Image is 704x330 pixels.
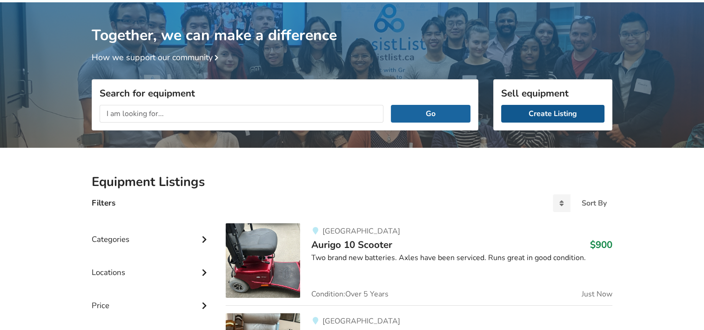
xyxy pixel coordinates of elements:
[92,249,211,282] div: Locations
[501,105,604,123] a: Create Listing
[100,105,383,123] input: I am looking for...
[322,316,400,326] span: [GEOGRAPHIC_DATA]
[322,226,400,236] span: [GEOGRAPHIC_DATA]
[92,198,115,208] h4: Filters
[311,290,389,298] span: Condition: Over 5 Years
[92,2,612,45] h1: Together, we can make a difference
[92,52,222,63] a: How we support our community
[100,87,470,99] h3: Search for equipment
[501,87,604,99] h3: Sell equipment
[226,223,300,298] img: mobility-aurigo 10 scooter
[582,199,607,207] div: Sort By
[582,290,612,298] span: Just Now
[311,253,612,263] div: Two brand new batteries. Axles have been serviced. Runs great in good condition.
[391,105,470,123] button: Go
[311,238,392,251] span: Aurigo 10 Scooter
[226,223,612,305] a: mobility-aurigo 10 scooter[GEOGRAPHIC_DATA]Aurigo 10 Scooter$900Two brand new batteries. Axles ha...
[92,174,612,190] h2: Equipment Listings
[590,239,612,251] h3: $900
[92,282,211,315] div: Price
[92,216,211,249] div: Categories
